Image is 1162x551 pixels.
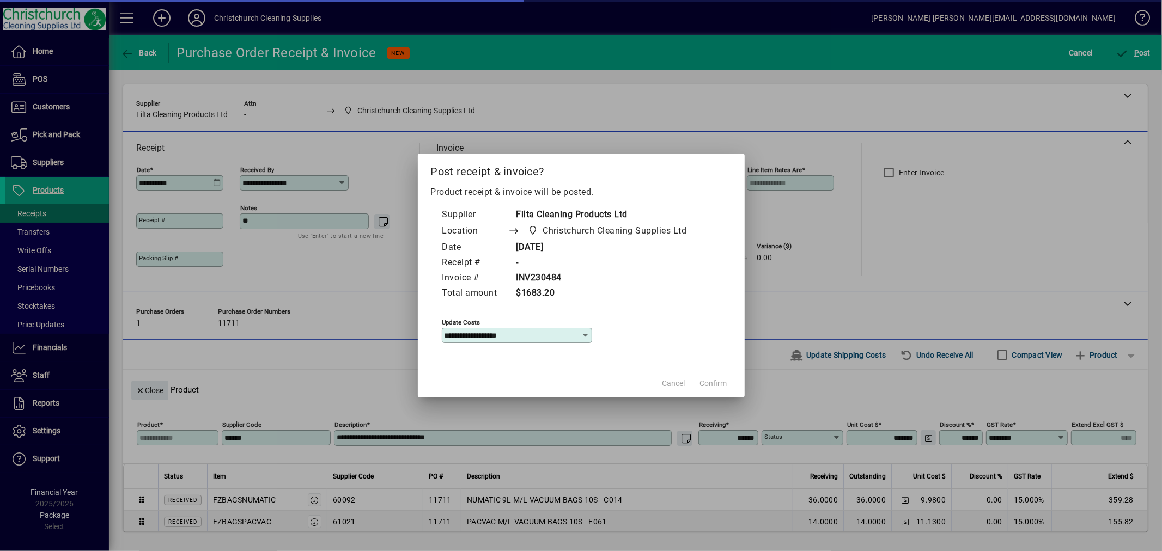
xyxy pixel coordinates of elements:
td: Filta Cleaning Products Ltd [508,207,708,223]
td: Date [442,240,508,255]
td: Supplier [442,207,508,223]
td: INV230484 [508,271,708,286]
td: Receipt # [442,255,508,271]
h2: Post receipt & invoice? [418,154,745,185]
mat-label: Update costs [442,319,480,326]
td: - [508,255,708,271]
span: Christchurch Cleaning Supplies Ltd [525,223,691,238]
td: Total amount [442,286,508,301]
td: Invoice # [442,271,508,286]
td: Location [442,223,508,240]
td: $1683.20 [508,286,708,301]
span: Christchurch Cleaning Supplies Ltd [543,224,687,237]
p: Product receipt & invoice will be posted. [431,186,732,199]
td: [DATE] [508,240,708,255]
